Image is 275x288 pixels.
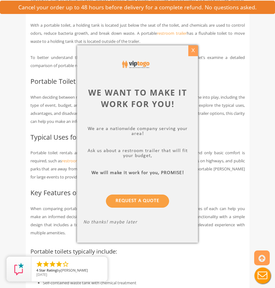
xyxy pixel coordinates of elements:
span: [PERSON_NAME] [61,268,88,272]
li:  [42,260,50,268]
li:  [36,260,43,268]
img: Review Rating [13,263,25,275]
span: [DATE] [36,272,47,277]
a: Request a Quote [106,195,169,208]
li:  [49,260,56,268]
p: We are a nationwide company serving your area! [83,126,192,138]
span: 4 [36,268,38,272]
span: by [36,268,103,273]
li:  [62,260,69,268]
p: No thanks! maybe later [83,219,192,227]
b: We will make it work for you, PROMISE! [91,170,184,175]
li:  [55,260,63,268]
button: Live Chat [250,263,275,288]
p: Ask us about a restroom trailer that will fit your budget, [83,148,192,160]
span: Star Rating [39,268,57,272]
div: We want to make it work for you! [83,87,192,110]
div: X [188,45,198,56]
img: viptogo logo [122,61,149,68]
